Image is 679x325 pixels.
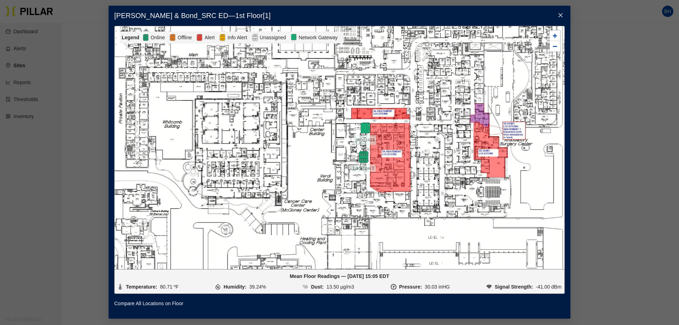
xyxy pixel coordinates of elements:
[219,33,226,42] img: Alert
[259,34,288,41] span: Unassigned
[551,6,570,25] button: Close
[311,283,324,291] div: Dust:
[215,284,221,290] img: HUMIDITY
[215,283,266,291] li: 39.24%
[203,34,216,41] span: Alert
[196,33,203,42] img: Alert
[126,283,157,291] div: Temperature:
[297,34,339,41] span: Network Gateway
[550,41,560,52] a: Zoom out
[290,33,297,42] img: Network Gateway
[558,12,563,18] span: close
[169,33,176,42] img: Offline
[117,283,179,291] li: 80.71 ºF
[359,122,371,135] img: gateway-online.42bf373e.svg
[553,31,557,40] span: +
[149,34,166,41] span: Online
[226,34,248,41] span: Info Alert
[351,165,376,172] span: Location 1
[142,33,149,42] img: Online
[351,151,376,163] div: Location 1
[122,34,142,41] div: Legend
[224,283,246,291] div: Humidity:
[495,283,533,291] div: Signal Strength:
[117,284,123,290] img: TEMPERATURE
[303,284,308,290] img: DUST
[354,135,377,145] span: pb002415
[251,33,259,42] img: Unassigned
[353,122,377,127] div: pb002415
[114,11,565,20] h3: [PERSON_NAME] & Bond_SRC ED — 1st Floor [ 1 ]
[357,151,370,163] img: pod-online.97050380.svg
[391,283,450,291] li: 30.03 inHG
[399,283,422,291] div: Pressure:
[486,284,492,290] img: SIGNAL_RSSI
[486,283,562,291] li: -41.00 dBm
[391,284,396,290] img: PRESSURE
[550,30,560,41] a: Zoom in
[176,34,193,41] span: Offline
[117,272,562,280] div: Mean Floor Readings — [DATE] 15:05 EDT
[303,283,354,291] li: 13.50 µg/m3
[553,42,557,51] span: −
[114,300,183,307] a: Compare All Locations on Floor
